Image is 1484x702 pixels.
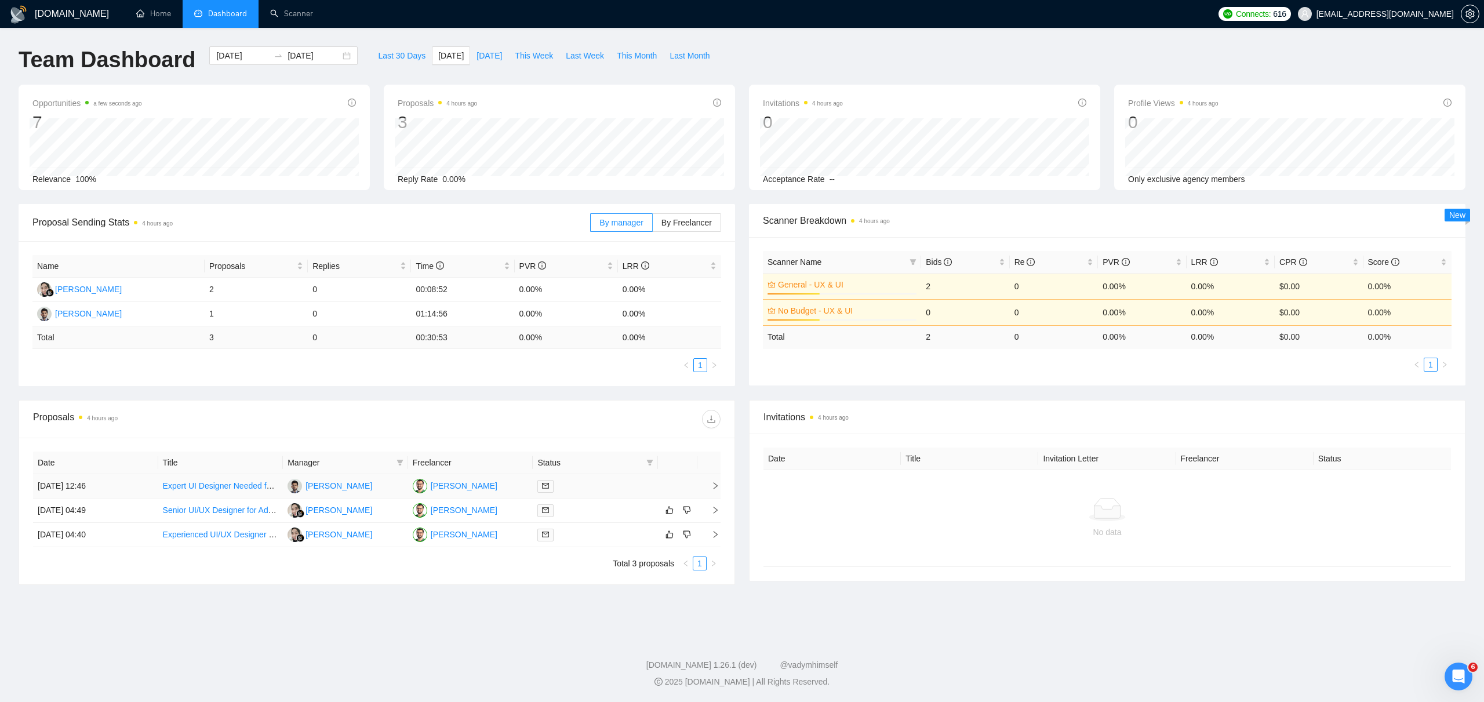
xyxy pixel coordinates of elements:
img: gigradar-bm.png [46,289,54,297]
td: 0.00% [515,278,618,302]
td: [DATE] 12:46 [33,474,158,499]
span: Proposals [209,260,294,272]
th: Replies [308,255,411,278]
span: info-circle [1443,99,1452,107]
span: 6 [1468,663,1478,672]
th: Invitation Letter [1038,448,1176,470]
span: info-circle [641,261,649,270]
button: right [707,358,721,372]
span: Reply Rate [398,174,438,184]
a: searchScanner [270,9,313,19]
span: dislike [683,505,691,515]
span: user [1301,10,1309,18]
img: RR [288,528,302,542]
div: [PERSON_NAME] [431,479,497,492]
input: End date [288,49,340,62]
th: Name [32,255,205,278]
span: Replies [312,260,398,272]
div: [PERSON_NAME] [55,283,122,296]
td: Senior UI/UX Designer for AdTech SaaS Platform [158,499,283,523]
span: PVR [519,261,547,271]
span: filter [397,459,403,466]
div: 3 [398,111,477,133]
td: 3 [205,326,308,349]
td: 2 [205,278,308,302]
div: Proposals [33,410,377,428]
span: crown [768,281,776,289]
span: mail [542,507,549,514]
a: setting [1461,9,1479,19]
span: By Freelancer [661,218,712,227]
td: 0.00 % [1098,325,1186,348]
img: gigradar-bm.png [296,510,304,518]
button: left [1410,358,1424,372]
li: Next Page [707,556,721,570]
td: 0.00 % [1187,325,1275,348]
td: 0.00% [1187,273,1275,299]
span: info-circle [1299,258,1307,266]
button: Last Week [559,46,610,65]
td: 00:08:52 [411,278,514,302]
td: 0.00% [1363,273,1452,299]
td: 0.00 % [1363,325,1452,348]
span: Status [537,456,642,469]
a: Expert UI Designer Needed for SaaS [163,481,296,490]
span: filter [646,459,653,466]
span: info-circle [1210,258,1218,266]
span: 0.00% [442,174,465,184]
img: gigradar-bm.png [296,534,304,542]
span: Score [1368,257,1399,267]
span: left [683,362,690,369]
span: like [665,505,674,515]
span: PVR [1103,257,1130,267]
div: 7 [32,111,142,133]
a: Experienced UI/UX Designer for Innovative Web App (Start Immediately) [163,530,424,539]
span: Last Month [670,49,710,62]
span: swap-right [274,51,283,60]
span: dashboard [194,9,202,17]
td: 0.00% [515,302,618,326]
span: right [702,506,719,514]
th: Freelancer [408,452,533,474]
td: Experienced UI/UX Designer for Innovative Web App (Start Immediately) [158,523,283,547]
span: Profile Views [1128,96,1219,110]
button: Last Month [663,46,716,65]
button: setting [1461,5,1479,23]
td: 0 [308,302,411,326]
td: 0.00% [618,278,721,302]
span: filter [644,454,656,471]
img: FK [37,307,52,321]
a: FK[PERSON_NAME] [288,481,372,490]
a: SA[PERSON_NAME] [413,505,497,514]
span: info-circle [538,261,546,270]
a: @vadymhimself [780,660,838,670]
div: 0 [763,111,843,133]
span: LRR [623,261,649,271]
button: download [702,410,721,428]
span: info-circle [1078,99,1086,107]
span: [DATE] [438,49,464,62]
a: homeHome [136,9,171,19]
button: [DATE] [470,46,508,65]
div: 0 [1128,111,1219,133]
th: Freelancer [1176,448,1314,470]
td: 00:30:53 [411,326,514,349]
button: [DATE] [432,46,470,65]
button: right [1438,358,1452,372]
a: No Budget - UX & UI [778,304,914,317]
span: Opportunities [32,96,142,110]
td: $0.00 [1275,299,1363,325]
td: [DATE] 04:40 [33,523,158,547]
div: [PERSON_NAME] [305,479,372,492]
img: SA [413,528,427,542]
button: dislike [680,528,694,541]
a: 1 [694,359,707,372]
li: Previous Page [1410,358,1424,372]
span: Connects: [1236,8,1271,20]
img: logo [9,5,28,24]
time: 4 hours ago [87,415,118,421]
td: $0.00 [1275,273,1363,299]
li: Previous Page [679,556,693,570]
td: Total [763,325,921,348]
time: 4 hours ago [818,414,849,421]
